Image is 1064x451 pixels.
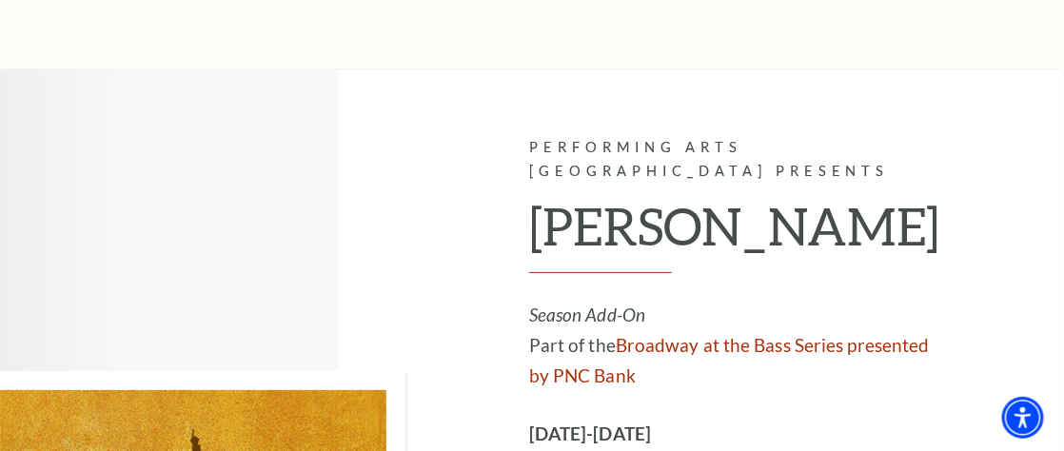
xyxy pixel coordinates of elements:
[529,334,930,386] a: Broadway at the Bass Series presented by PNC Bank
[1002,397,1044,439] div: Accessibility Menu
[529,422,651,444] strong: [DATE]-[DATE]
[529,195,940,273] h2: [PERSON_NAME]
[529,300,940,391] p: Part of the
[529,136,940,184] p: Performing Arts [GEOGRAPHIC_DATA] Presents
[529,304,645,325] em: Season Add-On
